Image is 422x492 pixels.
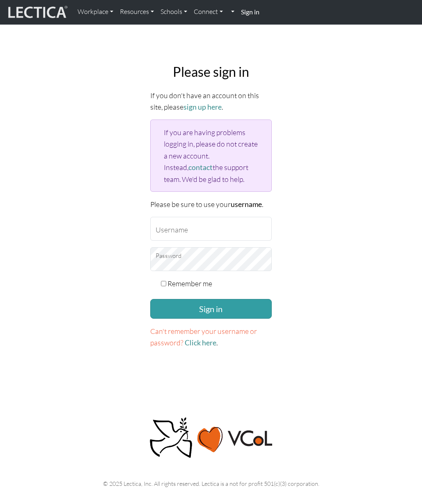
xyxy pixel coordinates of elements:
img: lecticalive [6,5,68,20]
img: Peace, love, VCoL [148,416,275,460]
p: If you don't have an account on this site, please . [150,90,272,113]
button: Sign in [150,299,272,319]
a: Sign in [238,3,263,21]
div: If you are having problems logging in, please do not create a new account. Instead, the support t... [150,120,272,192]
strong: Sign in [241,8,259,16]
a: Workplace [74,3,117,21]
h2: Please sign in [150,64,272,80]
strong: username [231,200,262,209]
a: Connect [190,3,226,21]
p: © 2025 Lectica, Inc. All rights reserved. Lectica is a not for profit 501(c)(3) corporation. [19,479,403,488]
input: Username [150,217,272,241]
a: sign up here [183,103,222,111]
a: Resources [117,3,157,21]
label: Remember me [167,278,212,289]
p: Please be sure to use your . [150,198,272,210]
p: . [150,325,272,349]
span: Can't remember your username or password? [150,326,257,347]
a: Schools [157,3,190,21]
a: Click here [185,338,216,347]
a: contact [188,163,213,172]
